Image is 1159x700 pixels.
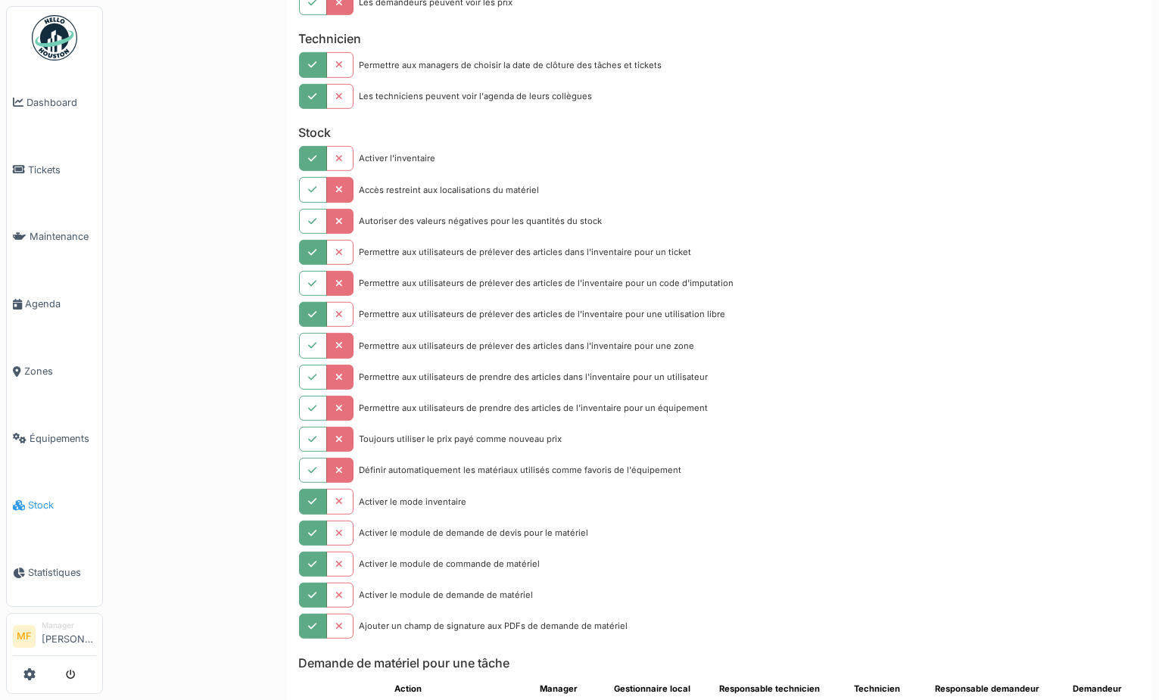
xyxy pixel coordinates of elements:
img: Badge_color-CXgf-gQk.svg [32,15,77,61]
a: Dashboard [7,69,102,136]
div: Activer l'inventaire [360,152,436,165]
a: Maintenance [7,204,102,271]
span: Tickets [28,163,96,177]
div: Définir automatiquement les matériaux utilisés comme favoris de l'équipement [360,464,682,477]
div: Toujours utiliser le prix payé comme nouveau prix [360,433,562,446]
div: Manager [42,620,96,631]
span: Équipements [30,431,96,446]
div: Permettre aux utilisateurs de prélever des articles dans l'inventaire pour un ticket [360,246,692,259]
a: Statistiques [7,539,102,606]
div: Activer le mode inventaire [360,496,467,509]
a: Équipements [7,405,102,472]
span: Stock [28,498,96,512]
div: Permettre aux utilisateurs de prendre des articles dans l'inventaire pour un utilisateur [360,371,709,384]
a: Stock [7,472,102,540]
div: Accès restreint aux localisations du matériel [360,184,540,197]
a: MF Manager[PERSON_NAME] [13,620,96,656]
a: Agenda [7,270,102,338]
span: Dashboard [26,95,96,110]
div: Les techniciens peuvent voir l'agenda de leurs collègues [360,90,593,103]
li: [PERSON_NAME] [42,620,96,652]
a: Tickets [7,136,102,204]
h6: Technicien [299,32,1140,46]
span: Statistiques [28,565,96,580]
div: Permettre aux utilisateurs de prendre des articles de l'inventaire pour un équipement [360,402,709,415]
a: Zones [7,338,102,405]
h6: Demande de matériel pour une tâche [299,656,1140,670]
li: MF [13,625,36,648]
div: Autoriser des valeurs négatives pour les quantités du stock [360,215,603,228]
div: Permettre aux utilisateurs de prélever des articles de l'inventaire pour un code d'imputation [360,277,734,290]
span: Zones [24,364,96,378]
div: Activer le module de demande de devis pour le matériel [360,527,589,540]
div: Permettre aux utilisateurs de prélever des articles de l'inventaire pour une utilisation libre [360,308,726,321]
span: Maintenance [30,229,96,244]
div: Activer le module de commande de matériel [360,558,541,571]
div: Ajouter un champ de signature aux PDFs de demande de matériel [360,620,628,633]
div: Permettre aux utilisateurs de prélever des articles dans l'inventaire pour une zone [360,340,695,353]
span: Agenda [25,297,96,311]
h6: Stock [299,126,1140,140]
div: Activer le module de demande de matériel [360,589,534,602]
div: Permettre aux managers de choisir la date de clôture des tâches et tickets [360,59,662,72]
